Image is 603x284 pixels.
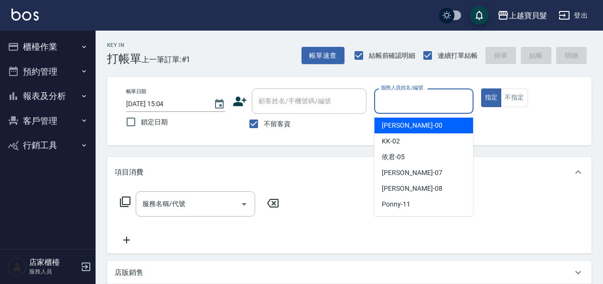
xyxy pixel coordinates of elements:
[107,157,592,187] div: 項目消費
[4,59,92,84] button: 預約管理
[115,268,143,278] p: 店販銷售
[4,34,92,59] button: 櫃檯作業
[481,88,502,107] button: 指定
[8,257,27,276] img: Person
[29,267,78,276] p: 服務人員
[381,84,423,91] label: 服務人員姓名/編號
[237,197,252,212] button: Open
[4,109,92,133] button: 客戶管理
[126,88,146,95] label: 帳單日期
[141,117,168,127] span: 鎖定日期
[555,7,592,24] button: 登出
[369,51,416,61] span: 結帳前確認明細
[11,9,39,21] img: Logo
[126,96,204,112] input: YYYY/MM/DD hh:mm
[107,261,592,284] div: 店販銷售
[141,54,191,66] span: 上一筆訂單:#1
[382,120,442,131] span: [PERSON_NAME] -00
[264,119,291,129] span: 不留客資
[470,6,489,25] button: save
[382,136,400,146] span: KK -02
[382,199,410,209] span: Ponny -11
[115,167,143,177] p: 項目消費
[4,133,92,158] button: 行銷工具
[4,84,92,109] button: 報表及分析
[382,184,442,194] span: [PERSON_NAME] -08
[509,10,547,22] div: 上越寶貝髮
[107,52,141,66] h3: 打帳單
[107,42,141,48] h2: Key In
[208,93,231,116] button: Choose date, selected date is 2025-09-16
[301,47,345,65] button: 帳單速查
[382,168,442,178] span: [PERSON_NAME] -07
[29,258,78,267] h5: 店家櫃檯
[501,88,528,107] button: 不指定
[494,6,551,25] button: 上越寶貝髮
[382,152,405,162] span: 依君 -05
[438,51,478,61] span: 連續打單結帳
